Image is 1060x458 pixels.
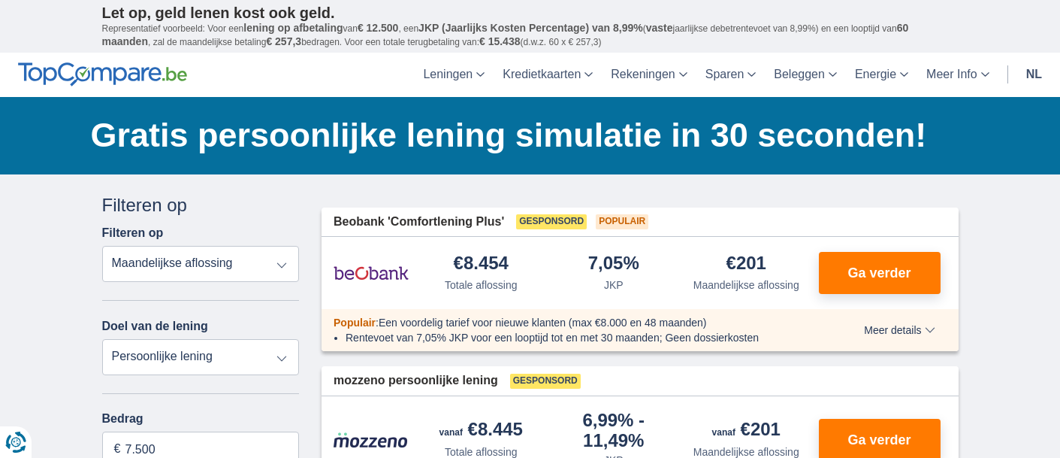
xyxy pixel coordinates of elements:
span: 60 maanden [102,22,909,47]
a: Leningen [414,53,494,97]
div: 6,99% [554,411,675,450]
span: Een voordelig tarief voor nieuwe klanten (max €8.000 en 48 maanden) [379,317,707,329]
span: vaste [646,22,673,34]
span: Gesponsord [516,214,587,229]
div: Filteren op [102,193,300,218]
button: Ga verder [819,252,941,294]
div: Maandelijkse aflossing [693,278,799,293]
label: Doel van de lening [102,320,208,333]
div: Totale aflossing [445,278,518,293]
div: JKP [604,278,624,293]
span: lening op afbetaling [243,22,343,34]
span: Ga verder [847,433,911,447]
div: €201 [726,254,766,274]
span: Populair [334,317,376,329]
img: product.pl.alt Mozzeno [334,432,409,448]
span: mozzeno persoonlijke lening [334,372,498,390]
span: Meer details [864,325,935,335]
label: Bedrag [102,412,300,426]
a: Kredietkaarten [494,53,602,97]
p: Let op, geld lenen kost ook geld. [102,4,959,22]
div: €8.454 [454,254,509,274]
h1: Gratis persoonlijke lening simulatie in 30 seconden! [91,112,959,159]
img: product.pl.alt Beobank [334,254,409,292]
a: Sparen [696,53,766,97]
span: Gesponsord [510,374,581,389]
button: Meer details [853,324,946,336]
div: €201 [712,420,781,441]
div: 7,05% [588,254,639,274]
a: nl [1017,53,1051,97]
a: Beleggen [765,53,846,97]
span: JKP (Jaarlijks Kosten Percentage) van 8,99% [418,22,643,34]
div: : [322,315,821,330]
span: € 12.500 [358,22,399,34]
a: Meer Info [917,53,998,97]
span: € [114,441,121,458]
span: € 257,3 [266,35,301,47]
span: Ga verder [847,266,911,280]
span: Beobank 'Comfortlening Plus' [334,214,504,231]
img: TopCompare [18,62,187,86]
div: €8.445 [439,420,523,441]
span: € 15.438 [479,35,521,47]
label: Filteren op [102,226,164,240]
span: Populair [596,214,648,229]
p: Representatief voorbeeld: Voor een van , een ( jaarlijkse debetrentevoet van 8,99%) en een loopti... [102,22,959,49]
li: Rentevoet van 7,05% JKP voor een looptijd tot en met 30 maanden; Geen dossierkosten [346,330,809,345]
a: Rekeningen [602,53,696,97]
a: Energie [846,53,917,97]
